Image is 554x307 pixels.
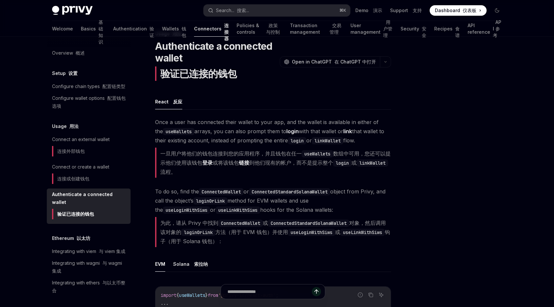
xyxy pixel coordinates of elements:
[150,26,154,38] font: 验证
[435,7,476,14] span: Dashboard
[455,26,460,38] font: 食谱
[76,50,85,56] font: 概述
[401,21,426,37] a: Security 安全
[47,92,131,112] a: Configure wallet options 配置钱包选项
[47,81,131,92] a: Configure chain types 配置链类型
[330,23,341,35] font: 交易管理
[47,189,131,224] a: Authenticate a connected wallet验证已连接的钱包
[47,47,131,59] a: Overview 概述
[52,82,125,90] div: Configure chain types
[99,248,125,254] font: 与 viem 集成
[52,69,78,77] h5: Setup
[194,261,208,267] font: 索拉纳
[266,23,280,35] font: 政策与控制
[52,135,110,159] div: Connect an external wallet
[216,207,260,214] code: useLinkWithSiws
[280,56,380,67] button: Open in ChatGPT 在 ChatGPT 中打开
[340,229,385,236] code: useLinkWithSiws
[52,21,73,37] a: Welcome
[237,21,282,37] a: Policies & controls 政策与控制
[162,21,186,37] a: Wallets 钱包
[237,8,249,13] font: 搜索...
[292,59,376,65] span: Open in ChatGPT
[194,21,229,37] a: Connectors 连接器
[155,94,182,109] button: React 反应
[57,211,94,217] font: 验证已连接的钱包
[434,21,460,37] a: Recipes 食谱
[216,7,249,14] div: Search...
[47,277,131,297] a: Integrating with ethers 与以太币整合
[47,245,131,257] a: Integrating with viem 与 viem 集成
[52,279,127,295] div: Integrating with ethers
[52,6,93,15] img: dark logo
[288,229,335,236] code: useLoginWithSiws
[430,5,487,16] a: Dashboard 仪表板
[52,163,109,187] div: Connect or create a wallet
[334,59,376,64] font: 在 ChatGPT 中打开
[77,235,90,241] font: 以太坊
[350,21,392,37] a: User management 用户管理
[155,117,391,180] span: Once a user has connected their wallet to your app, and the wallet is available in either of the ...
[302,150,333,157] code: useWallets
[181,229,215,236] code: loginOrLink
[160,68,237,80] font: 验证已连接的钱包
[312,137,343,144] code: linkWallet
[52,122,79,130] h5: Usage
[57,176,89,181] font: 连接或创建钱包
[52,49,85,57] div: Overview
[413,8,422,13] font: 支持
[199,188,243,195] code: ConnectedWallet
[69,123,79,129] font: 用法
[288,137,306,144] code: login
[52,190,127,222] div: Authenticate a connected wallet
[357,159,388,167] code: linkWallet
[193,197,227,205] code: loginOrLink
[202,159,213,166] strong: 登录
[355,7,382,14] a: Demo 演示
[155,187,391,250] span: To do so, find the or object from Privy, and call the object’s method for EVM wallets and use the...
[47,161,131,189] a: Connect or create a wallet连接或创建钱包
[343,128,352,135] strong: link
[81,21,106,37] a: Basics 基础知识
[463,8,476,13] font: 仪表板
[47,134,131,161] a: Connect an external wallet连接外部钱包
[390,7,422,14] a: Support 支持
[286,128,299,135] strong: login
[155,256,165,272] button: EVM
[492,5,502,16] button: Toggle dark mode
[383,19,392,38] font: 用户管理
[339,8,346,13] span: ⌘ K
[163,128,194,135] code: useWallets
[468,21,502,37] a: API reference API 参考
[182,26,186,38] font: 钱包
[160,220,390,244] font: 为此，请从 Privy 中找到 或 对象，然后调用该对象的 方法（用于 EVM 钱包）并使用 或 钩子（用于 Solana 钱包）：
[268,220,349,227] code: ConnectedStandardSolanaWallet
[422,26,426,38] font: 安全
[204,5,350,16] button: Search... 搜索...⌘K
[52,234,90,242] h5: Ethereum
[102,83,125,89] font: 配置链类型
[155,40,277,83] h1: Authenticate a connected wallet
[249,188,330,195] code: ConnectedStandardSolanaWallet
[52,247,125,255] div: Integrating with viem
[52,259,127,275] div: Integrating with wagmi
[493,19,501,38] font: API 参考
[173,256,208,272] button: Solana 索拉纳
[113,21,154,37] a: Authentication 验证
[333,159,351,167] code: login
[290,21,343,37] a: Transaction management 交易管理
[218,220,263,227] code: ConnectedWallet
[224,23,229,41] font: 连接器
[68,70,78,76] font: 设置
[173,99,182,104] font: 反应
[47,257,131,277] a: Integrating with wagmi 与 wagmi 集成
[57,148,85,154] font: 连接外部钱包
[98,19,103,45] font: 基础知识
[160,150,391,175] font: 一旦用户将他们的钱包连接到您的应用程序，并且钱包在任一 数组中可用，您还可以提示他们使用该钱包 或将该钱包 到他们现有的帐户，而不是提示整个 或 流程。
[163,207,210,214] code: useLoginWithSiws
[312,287,321,296] button: Send message
[52,94,127,110] div: Configure wallet options
[373,8,382,13] font: 演示
[239,159,249,166] strong: 链接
